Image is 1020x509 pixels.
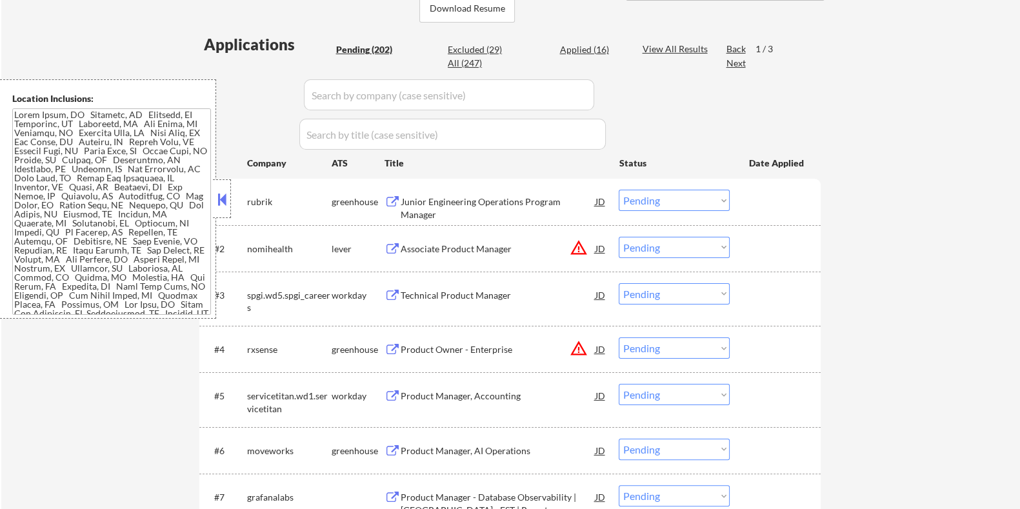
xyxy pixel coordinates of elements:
div: servicetitan.wd1.servicetitan [246,390,331,415]
div: Junior Engineering Operations Program Manager [400,195,595,221]
div: workday [331,289,384,302]
div: JD [594,283,606,306]
div: JD [594,190,606,213]
div: rxsense [246,343,331,356]
div: Company [246,157,331,170]
button: warning_amber [569,339,587,357]
div: Associate Product Manager [400,243,595,255]
div: Excluded (29) [448,43,512,56]
div: Applications [203,37,331,52]
div: JD [594,439,606,462]
div: Product Manager, Accounting [400,390,595,403]
div: nomihealth [246,243,331,255]
div: rubrik [246,195,331,208]
div: All (247) [448,57,512,70]
div: #4 [214,343,236,356]
div: Next [726,57,746,70]
div: Status [619,151,730,174]
div: 1 / 3 [755,43,785,55]
div: greenhouse [331,343,384,356]
div: workday [331,390,384,403]
div: #6 [214,444,236,457]
div: Title [384,157,606,170]
div: JD [594,384,606,407]
button: warning_amber [569,239,587,257]
div: Location Inclusions: [12,92,211,105]
div: Product Manager, AI Operations [400,444,595,457]
div: greenhouse [331,444,384,457]
div: lever [331,243,384,255]
div: Back [726,43,746,55]
div: JD [594,485,606,508]
div: View All Results [642,43,711,55]
div: #7 [214,491,236,504]
input: Search by title (case sensitive) [299,119,606,150]
div: moveworks [246,444,331,457]
input: Search by company (case sensitive) [304,79,594,110]
div: greenhouse [331,195,384,208]
div: JD [594,337,606,361]
div: Technical Product Manager [400,289,595,302]
div: grafanalabs [246,491,331,504]
div: Pending (202) [335,43,400,56]
div: ATS [331,157,384,170]
div: Product Owner - Enterprise [400,343,595,356]
div: spgi.wd5.spgi_careers [246,289,331,314]
div: Date Applied [748,157,805,170]
div: #5 [214,390,236,403]
div: JD [594,237,606,260]
div: Applied (16) [559,43,624,56]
